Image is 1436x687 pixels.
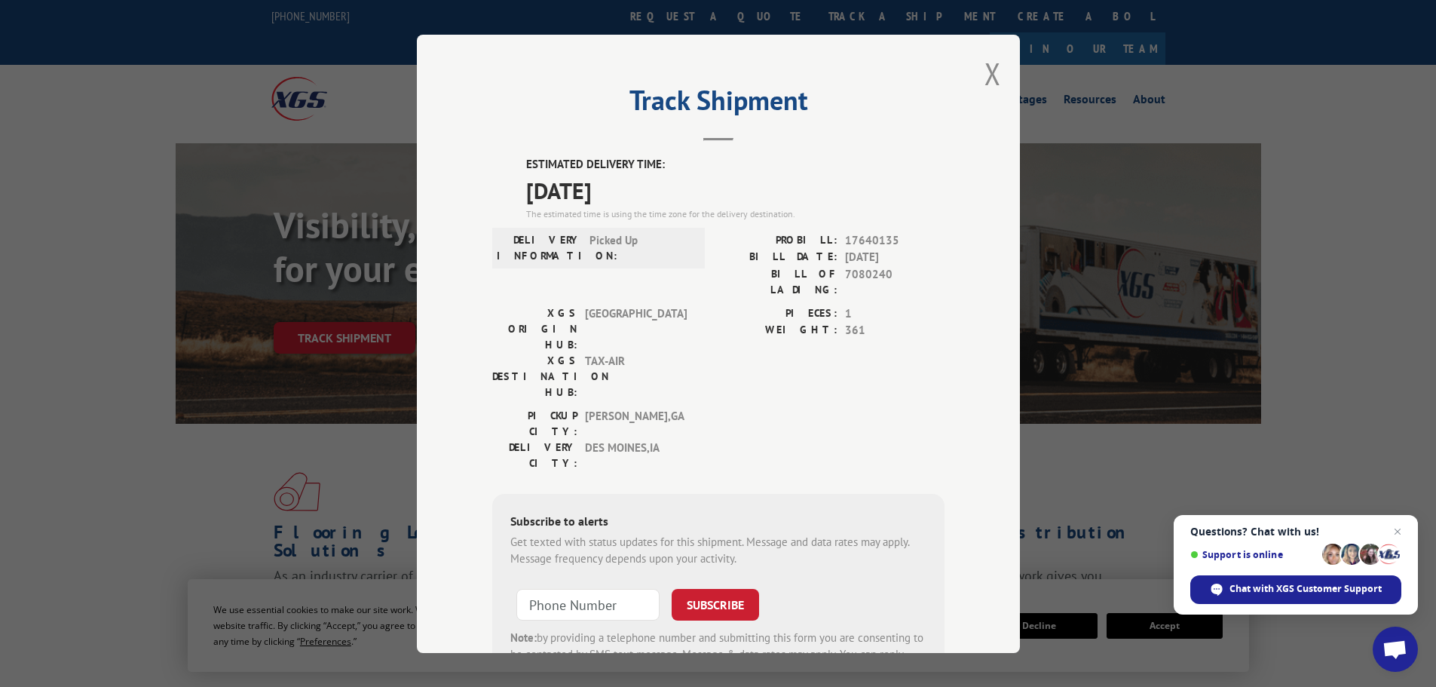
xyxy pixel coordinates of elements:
span: DES MOINES , IA [585,439,687,471]
span: Support is online [1190,549,1317,560]
span: Questions? Chat with us! [1190,526,1401,538]
button: Close modal [984,54,1001,94]
span: Chat with XGS Customer Support [1229,582,1382,596]
div: Chat with XGS Customer Support [1190,575,1401,604]
input: Phone Number [516,588,660,620]
span: [DATE] [845,249,945,266]
label: DELIVERY INFORMATION: [497,232,582,263]
span: 17640135 [845,232,945,249]
div: The estimated time is using the time zone for the delivery destination. [526,207,945,220]
span: Picked Up [589,232,691,263]
h2: Track Shipment [492,90,945,118]
label: BILL OF LADING: [718,265,837,297]
span: Close chat [1389,523,1407,541]
label: PROBILL: [718,232,837,249]
strong: Note: [510,630,537,644]
span: TAX-AIR [585,352,687,400]
button: SUBSCRIBE [672,588,759,620]
span: [DATE] [526,173,945,207]
label: PIECES: [718,305,837,322]
div: Open chat [1373,627,1418,672]
label: DELIVERY CITY: [492,439,577,471]
span: 1 [845,305,945,322]
span: [PERSON_NAME] , GA [585,407,687,439]
div: Get texted with status updates for this shipment. Message and data rates may apply. Message frequ... [510,533,926,567]
span: [GEOGRAPHIC_DATA] [585,305,687,352]
label: XGS ORIGIN HUB: [492,305,577,352]
label: ESTIMATED DELIVERY TIME: [526,156,945,173]
div: by providing a telephone number and submitting this form you are consenting to be contacted by SM... [510,629,926,680]
label: PICKUP CITY: [492,407,577,439]
label: XGS DESTINATION HUB: [492,352,577,400]
div: Subscribe to alerts [510,511,926,533]
label: BILL DATE: [718,249,837,266]
span: 361 [845,322,945,339]
span: 7080240 [845,265,945,297]
label: WEIGHT: [718,322,837,339]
